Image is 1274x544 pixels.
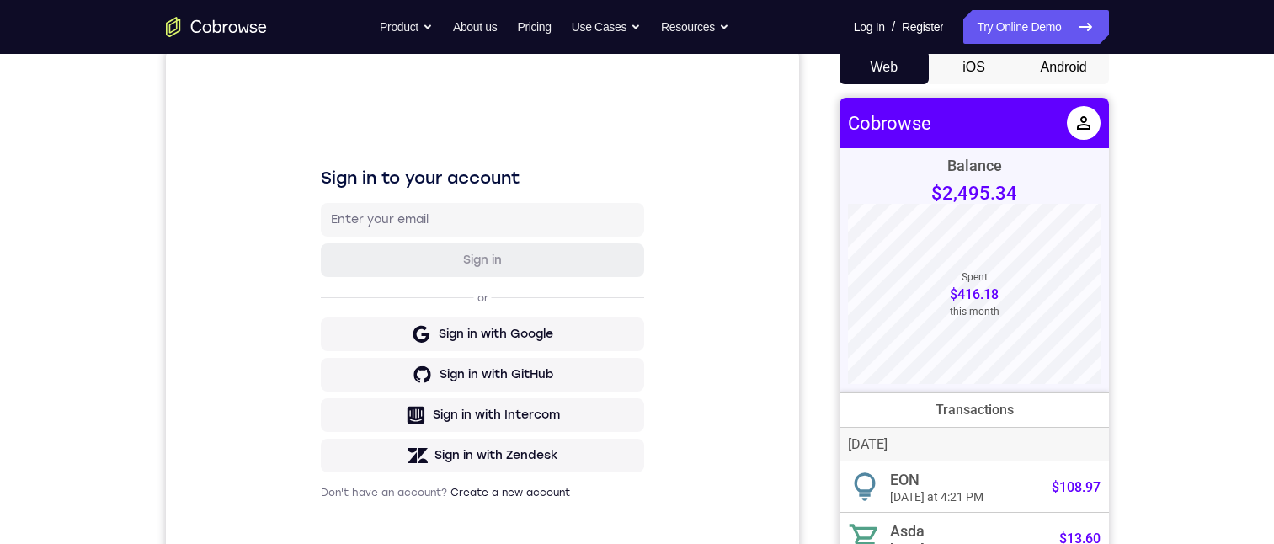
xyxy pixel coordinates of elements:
div: EON [51,373,80,391]
button: Web [840,51,930,84]
a: About us [453,10,497,44]
div: Sign in with Zendesk [269,397,392,413]
div: [DATE] at 1:34 PM [51,444,144,457]
div: [DATE] at 4:21 PM [51,392,144,406]
p: $2,495.34 [92,85,178,106]
button: iOS [929,51,1019,84]
button: Resources [661,10,729,44]
p: Don't have an account? [155,435,478,449]
span: / [892,17,895,37]
div: $13.60 [220,433,261,449]
a: Pricing [517,10,551,44]
div: Sign in with Google [273,275,387,292]
a: Log In [854,10,885,44]
a: Create a new account [285,436,404,448]
p: or [308,241,326,254]
span: $416.18 [110,189,159,205]
button: Android [1019,51,1109,84]
div: $293.61 [212,484,261,500]
a: Try Online Demo [963,10,1108,44]
a: Go to the home page [166,17,267,37]
button: Sign in with Intercom [155,348,478,381]
a: Register [902,10,943,44]
div: Sign in with Intercom [267,356,394,373]
button: Use Cases [572,10,641,44]
div: Spent this month [110,173,160,220]
div: Asda [51,424,85,442]
div: Bright Horizons [51,476,155,493]
button: Product [380,10,433,44]
div: Sign in with GitHub [274,316,387,333]
button: Sign in with Google [155,267,478,301]
div: [DATE] at 6:49 AM [51,495,144,509]
button: Sign in with GitHub [155,307,478,341]
a: Cobrowse [8,15,92,36]
button: Sign in with Zendesk [155,388,478,422]
p: Balance [108,59,163,77]
div: $108.97 [212,381,261,397]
